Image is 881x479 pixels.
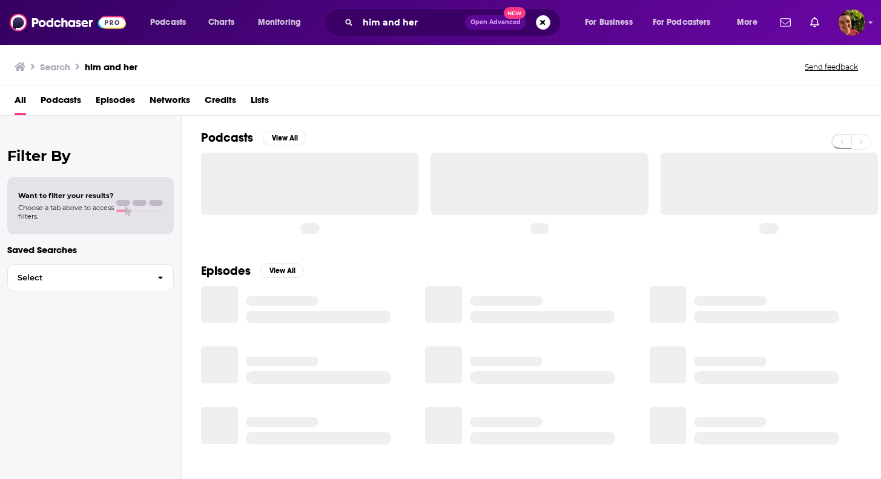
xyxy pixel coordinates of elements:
span: Logged in as Marz [839,9,865,36]
button: open menu [576,13,648,32]
a: Charts [200,13,242,32]
div: Search podcasts, credits, & more... [336,8,572,36]
button: open menu [645,13,728,32]
span: Open Advanced [470,19,521,25]
a: Networks [150,90,190,115]
span: For Business [585,14,633,31]
img: User Profile [839,9,865,36]
button: View All [263,131,306,145]
button: Send feedback [801,62,862,72]
a: EpisodesView All [201,263,304,279]
a: Podcasts [41,90,81,115]
img: Podchaser - Follow, Share and Rate Podcasts [10,11,126,34]
button: View All [260,263,304,278]
h3: him and her [85,61,137,73]
button: open menu [728,13,773,32]
button: open menu [249,13,317,32]
button: Select [7,264,174,291]
span: Charts [208,14,234,31]
button: Show profile menu [839,9,865,36]
a: Lists [251,90,269,115]
span: Podcasts [150,14,186,31]
span: For Podcasters [653,14,711,31]
span: Monitoring [258,14,301,31]
a: Episodes [96,90,135,115]
h2: Filter By [7,147,174,165]
button: Open AdvancedNew [465,15,526,30]
input: Search podcasts, credits, & more... [358,13,465,32]
a: Show notifications dropdown [775,12,796,33]
h2: Podcasts [201,130,253,145]
a: Credits [205,90,236,115]
h2: Episodes [201,263,251,279]
span: Choose a tab above to access filters. [18,203,114,220]
a: All [15,90,26,115]
span: More [737,14,757,31]
p: Saved Searches [7,244,174,256]
span: Want to filter your results? [18,191,114,200]
span: New [504,7,526,19]
h3: Search [40,61,70,73]
button: open menu [142,13,202,32]
a: PodcastsView All [201,130,306,145]
span: Select [8,274,148,282]
a: Show notifications dropdown [805,12,824,33]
